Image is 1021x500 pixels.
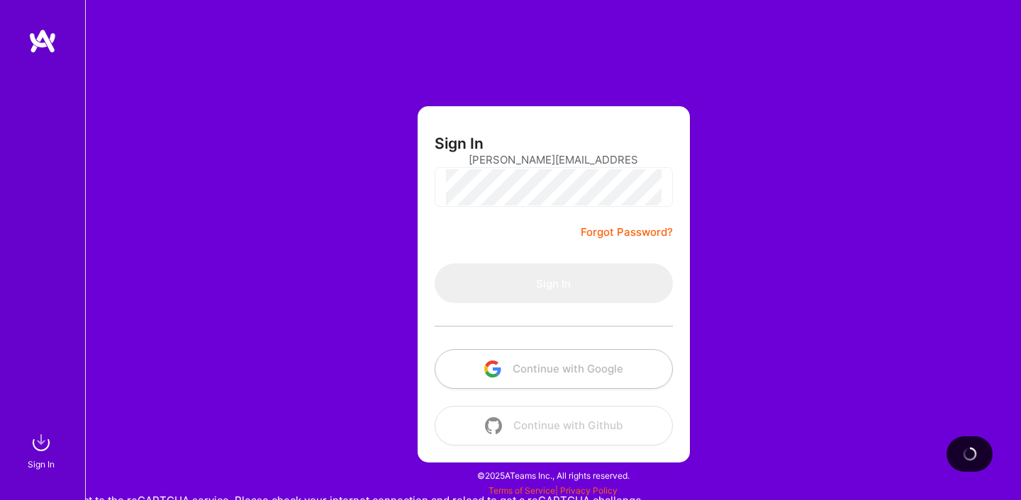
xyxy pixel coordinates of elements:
[485,417,502,434] img: icon
[28,28,57,54] img: logo
[27,428,55,457] img: sign in
[85,458,1021,493] div: © 2025 ATeams Inc., All rights reserved.
[489,485,618,496] span: |
[30,428,55,472] a: sign inSign In
[435,406,673,445] button: Continue with Github
[960,444,979,463] img: loading
[435,263,673,303] button: Sign In
[435,135,484,152] h3: Sign In
[469,142,639,178] input: Email...
[560,485,618,496] a: Privacy Policy
[435,349,673,389] button: Continue with Google
[28,457,55,472] div: Sign In
[489,485,555,496] a: Terms of Service
[581,224,673,241] a: Forgot Password?
[484,360,501,377] img: icon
